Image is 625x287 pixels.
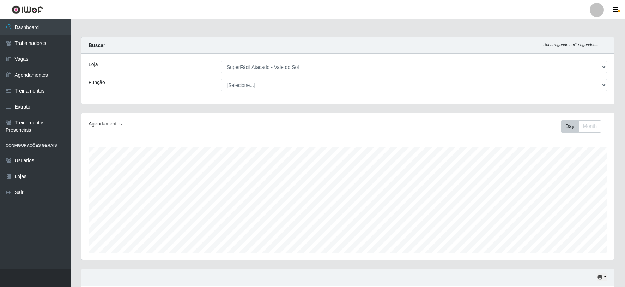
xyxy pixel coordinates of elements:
strong: Buscar [89,42,105,48]
label: Loja [89,61,98,68]
i: Recarregando em 1 segundos... [543,42,599,47]
img: CoreUI Logo [12,5,43,14]
label: Função [89,79,105,86]
div: Agendamentos [89,120,298,128]
button: Day [561,120,579,133]
div: First group [561,120,601,133]
div: Toolbar with button groups [561,120,607,133]
button: Month [578,120,601,133]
